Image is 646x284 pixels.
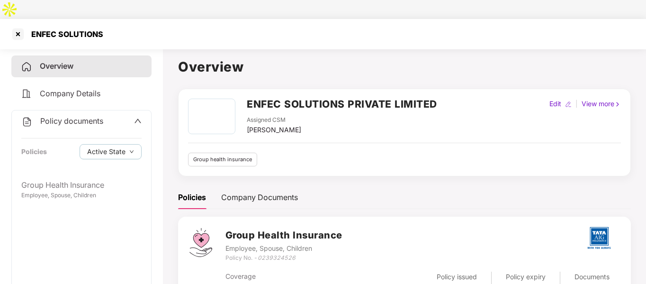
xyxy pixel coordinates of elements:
span: up [134,117,142,125]
img: svg+xml;base64,PHN2ZyB4bWxucz0iaHR0cDovL3d3dy53My5vcmcvMjAwMC9zdmciIHdpZHRoPSI0Ny43MTQiIGhlaWdodD... [189,228,212,257]
img: tatag.png [583,221,616,255]
div: Edit [547,99,563,109]
div: View more [580,99,623,109]
div: Policies [21,147,47,157]
div: Employee, Spouse, Children [21,191,142,200]
div: Company Documents [221,192,298,203]
div: Coverage [225,271,357,282]
img: svg+xml;base64,PHN2ZyB4bWxucz0iaHR0cDovL3d3dy53My5vcmcvMjAwMC9zdmciIHdpZHRoPSIyNCIgaGVpZ2h0PSIyNC... [21,61,32,73]
button: Active Statedown [80,144,142,159]
div: Policy expiry [506,272,546,282]
span: Active State [87,147,126,157]
img: svg+xml;base64,PHN2ZyB4bWxucz0iaHR0cDovL3d3dy53My5vcmcvMjAwMC9zdmciIHdpZHRoPSIyNCIgaGVpZ2h0PSIyNC... [21,116,33,128]
div: Policy issued [437,272,477,282]
span: Company Details [40,89,100,98]
h1: Overview [178,56,631,77]
div: Documents [574,272,615,282]
div: Group Health Insurance [21,179,142,191]
div: Policies [178,192,206,203]
div: | [574,99,580,109]
span: down [129,149,134,155]
span: Overview [40,61,73,71]
div: Assigned CSM [247,116,301,125]
div: Group health insurance [188,153,257,166]
span: Policy documents [40,116,103,126]
div: Policy No. - [225,254,342,263]
img: rightIcon [614,101,621,108]
i: 0239324526 [258,254,296,261]
div: [PERSON_NAME] [247,125,301,135]
h2: ENFEC SOLUTIONS PRIVATE LIMITED [247,96,437,112]
img: editIcon [565,101,572,108]
div: ENFEC SOLUTIONS [26,29,103,39]
img: svg+xml;base64,PHN2ZyB4bWxucz0iaHR0cDovL3d3dy53My5vcmcvMjAwMC9zdmciIHdpZHRoPSIyNCIgaGVpZ2h0PSIyNC... [21,88,32,100]
div: Employee, Spouse, Children [225,243,342,254]
h3: Group Health Insurance [225,228,342,243]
